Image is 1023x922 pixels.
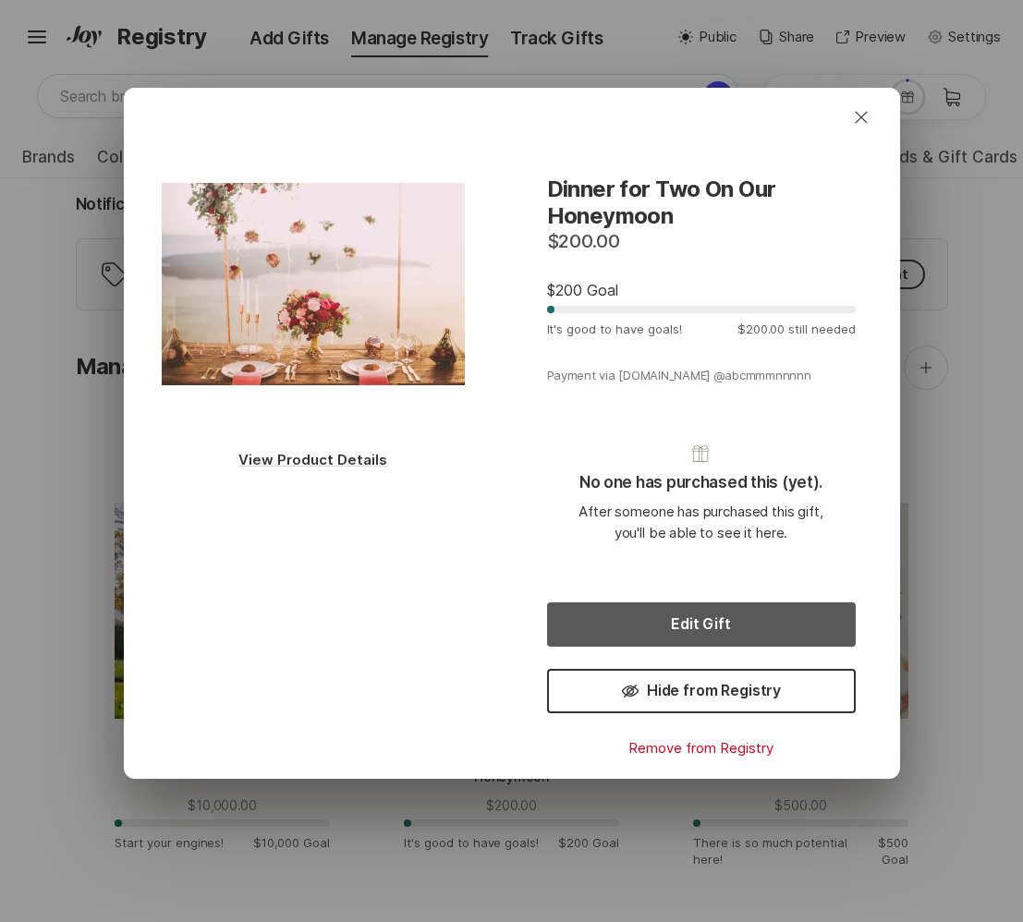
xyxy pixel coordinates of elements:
[737,321,855,337] p: $200.00 still needed
[238,451,387,468] a: View Product Details
[579,472,822,494] p: No one has purchased this (yet).
[547,602,856,647] button: Edit Gift
[628,735,773,760] a: Remove from Registry
[570,502,833,543] p: After someone has purchased this gift, you'll be able to see it here.
[547,321,682,337] p: It's good to have goals!
[547,669,856,713] button: Hide from Registry
[547,230,620,252] p: $200.00
[547,282,856,298] div: $200 Goal
[547,367,856,383] button: Payment via [DOMAIN_NAME] @abcmmmnnnnn
[547,176,856,230] p: Dinner for Two On Our Honeymoon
